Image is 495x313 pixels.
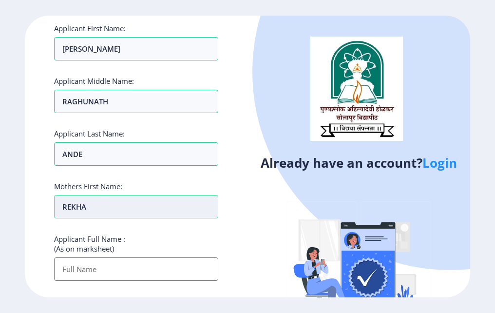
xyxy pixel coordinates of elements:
[54,181,122,191] label: Mothers First Name:
[54,129,125,138] label: Applicant Last Name:
[54,23,126,33] label: Applicant First Name:
[310,37,403,141] img: logo
[54,142,218,166] input: Last Name
[422,154,457,172] a: Login
[54,37,218,60] input: First Name
[255,155,463,171] h4: Already have an account?
[54,90,218,113] input: First Name
[54,296,112,306] label: Aadhar Number :
[54,76,134,86] label: Applicant Middle Name:
[54,234,125,254] label: Applicant Full Name : (As on marksheet)
[54,257,218,281] input: Full Name
[54,195,218,218] input: Last Name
